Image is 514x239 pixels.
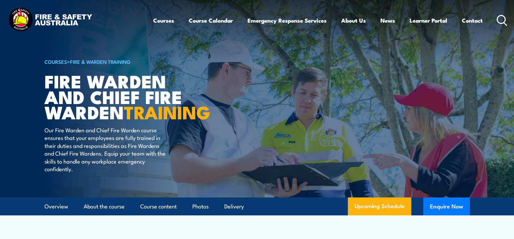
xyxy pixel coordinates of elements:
[380,12,395,29] a: News
[45,198,68,215] a: Overview
[153,12,174,29] a: Courses
[224,198,244,215] a: Delivery
[45,73,209,120] h1: Fire Warden and Chief Fire Warden
[189,12,233,29] a: Course Calendar
[410,12,447,29] a: Learner Portal
[248,12,327,29] a: Emergency Response Services
[140,198,177,215] a: Course content
[462,12,483,29] a: Contact
[45,58,209,65] h6: >
[341,12,366,29] a: About Us
[84,198,125,215] a: About the course
[348,197,411,215] a: Upcoming Schedule
[70,58,131,65] a: Fire & Warden Training
[45,126,166,173] p: Our Fire Warden and Chief Fire Warden course ensures that your employees are fully trained in the...
[423,197,470,215] button: Enquire Now
[192,198,209,215] a: Photos
[45,58,67,65] a: COURSES
[124,98,210,125] strong: TRAINING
